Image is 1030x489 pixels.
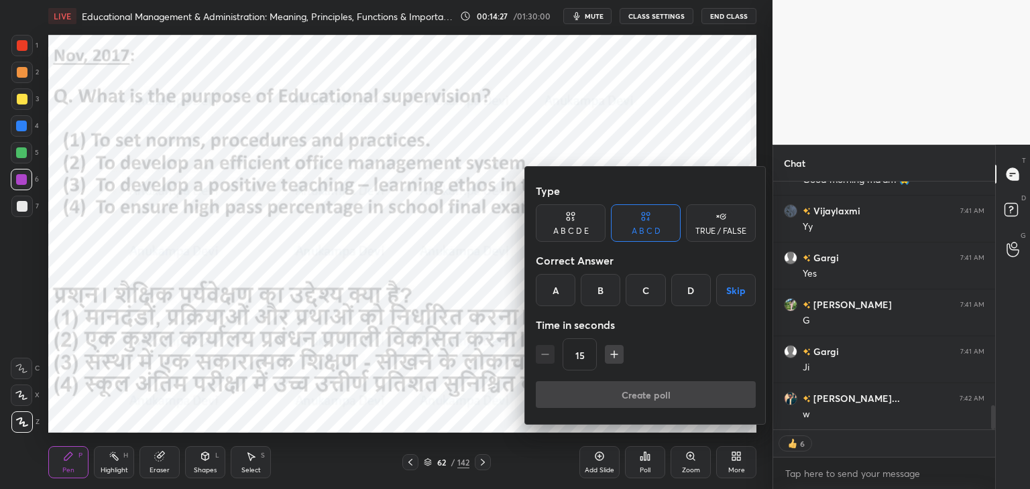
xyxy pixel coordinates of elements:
[581,274,620,306] div: B
[716,274,756,306] button: Skip
[695,227,746,235] div: TRUE / FALSE
[536,274,575,306] div: A
[553,227,589,235] div: A B C D E
[632,227,661,235] div: A B C D
[671,274,711,306] div: D
[536,247,756,274] div: Correct Answer
[626,274,665,306] div: C
[536,178,756,204] div: Type
[536,311,756,338] div: Time in seconds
